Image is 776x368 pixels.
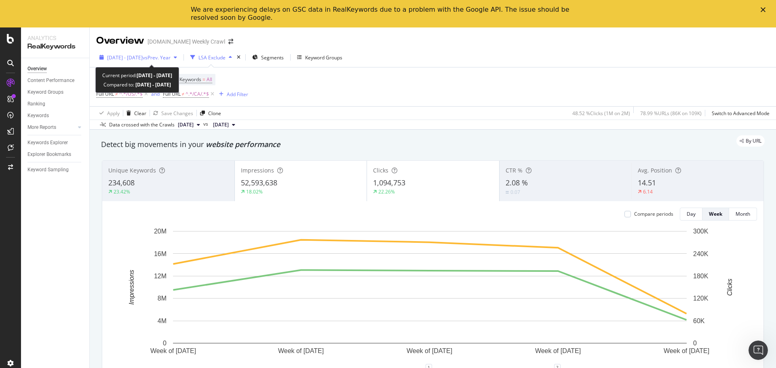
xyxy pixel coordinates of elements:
span: vs [203,120,210,128]
button: LSA Exclude [187,51,235,64]
button: [DATE] [175,120,203,130]
a: Keywords [27,111,84,120]
div: 18.02% [246,188,263,195]
div: Switch to Advanced Mode [712,110,770,117]
text: 120K [693,295,709,302]
a: More Reports [27,123,76,132]
div: arrow-right-arrow-left [228,39,233,44]
a: Keyword Sampling [27,166,84,174]
button: Month [729,208,757,221]
text: 300K [693,228,709,235]
div: A chart. [109,227,751,367]
div: Month [736,210,750,217]
text: 0 [163,340,167,347]
span: [DATE] - [DATE] [107,54,143,61]
button: Segments [249,51,287,64]
img: Equal [506,191,509,193]
span: Impressions [241,166,274,174]
text: Clicks [726,279,733,296]
text: Week of [DATE] [664,347,709,354]
div: [DOMAIN_NAME] Weekly Crawl [148,38,225,46]
button: Week [702,208,729,221]
div: Current period: [102,71,172,80]
text: 12M [154,273,167,280]
a: Ranking [27,100,84,108]
span: Keywords [179,76,201,83]
div: Clear [134,110,146,117]
text: 20M [154,228,167,235]
span: By URL [746,139,761,143]
span: CTR % [506,166,523,174]
a: Keywords Explorer [27,139,84,147]
button: Add Filter [216,89,248,99]
div: Add Filter [227,91,248,98]
div: Keyword Sampling [27,166,69,174]
text: 8M [158,295,167,302]
a: Keyword Groups [27,88,84,97]
button: [DATE] - [DATE]vsPrev. Year [96,51,180,64]
div: 22.26% [378,188,395,195]
a: Explorer Bookmarks [27,150,84,159]
div: Day [687,210,696,217]
button: Save Changes [150,107,193,120]
iframe: Intercom live chat [749,341,768,360]
span: ^.*/US/.*$ [119,88,143,100]
span: 1,094,753 [373,178,405,187]
span: Avg. Position [638,166,672,174]
button: Switch to Advanced Mode [709,107,770,120]
div: Compared to: [103,80,171,89]
button: [DATE] [210,120,238,130]
div: Keywords [27,111,49,120]
button: Clear [123,107,146,120]
span: ≠ [115,90,118,97]
text: Week of [DATE] [278,347,324,354]
text: 60K [693,318,705,324]
div: We are experiencing delays on GSC data in RealKeywords due to a problem with the Google API. The ... [191,6,572,22]
div: Content Performance [27,76,74,85]
button: Clone [197,107,221,120]
span: Clicks [373,166,388,174]
span: All [207,74,212,85]
div: 0.07 [510,189,520,196]
span: 2025 Apr. 3rd [178,121,194,128]
a: Overview [27,65,84,73]
button: Apply [96,107,120,120]
div: 23.42% [114,188,130,195]
text: 0 [693,340,697,347]
b: [DATE] - [DATE] [137,72,172,79]
button: Keyword Groups [294,51,346,64]
b: [DATE] - [DATE] [134,81,171,88]
div: Ranking [27,100,45,108]
span: Full URL [163,90,181,97]
div: Close [761,7,769,12]
div: legacy label [736,135,765,147]
span: vs Prev. Year [143,54,171,61]
div: Compare periods [634,210,673,217]
text: Week of [DATE] [407,347,452,354]
a: Content Performance [27,76,84,85]
div: LSA Exclude [198,54,226,61]
text: Week of [DATE] [150,347,196,354]
text: 4M [158,318,167,324]
div: Explorer Bookmarks [27,150,71,159]
div: Analytics [27,34,83,42]
div: Keyword Groups [305,54,342,61]
button: Day [680,208,702,221]
text: Week of [DATE] [535,347,581,354]
span: 234,608 [108,178,135,187]
div: RealKeywords [27,42,83,51]
span: 2.08 % [506,178,528,187]
div: times [235,53,242,61]
text: 16M [154,250,167,257]
div: Clone [208,110,221,117]
span: = [202,76,205,83]
div: Week [709,210,722,217]
div: Keyword Groups [27,88,63,97]
div: More Reports [27,123,56,132]
span: 14.51 [638,178,656,187]
span: 2024 Apr. 18th [213,121,229,128]
span: ≠ [182,90,185,97]
text: Impressions [128,270,135,305]
div: 6.14 [643,188,653,195]
button: and [151,90,160,98]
